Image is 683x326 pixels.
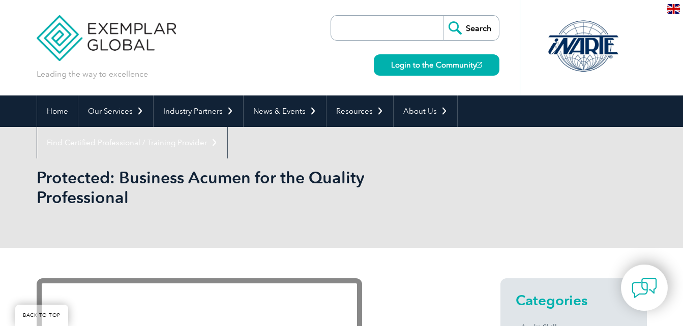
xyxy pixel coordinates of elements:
[15,305,68,326] a: BACK TO TOP
[516,292,632,308] h2: Categories
[667,4,680,14] img: en
[394,95,457,127] a: About Us
[443,16,499,40] input: Search
[374,54,499,76] a: Login to the Community
[78,95,153,127] a: Our Services
[326,95,393,127] a: Resources
[244,95,326,127] a: News & Events
[37,95,78,127] a: Home
[632,275,657,301] img: contact-chat.png
[37,168,427,207] h1: Protected: Business Acumen for the Quality Professional
[154,95,243,127] a: Industry Partners
[477,62,482,68] img: open_square.png
[37,69,148,80] p: Leading the way to excellence
[37,127,227,158] a: Find Certified Professional / Training Provider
